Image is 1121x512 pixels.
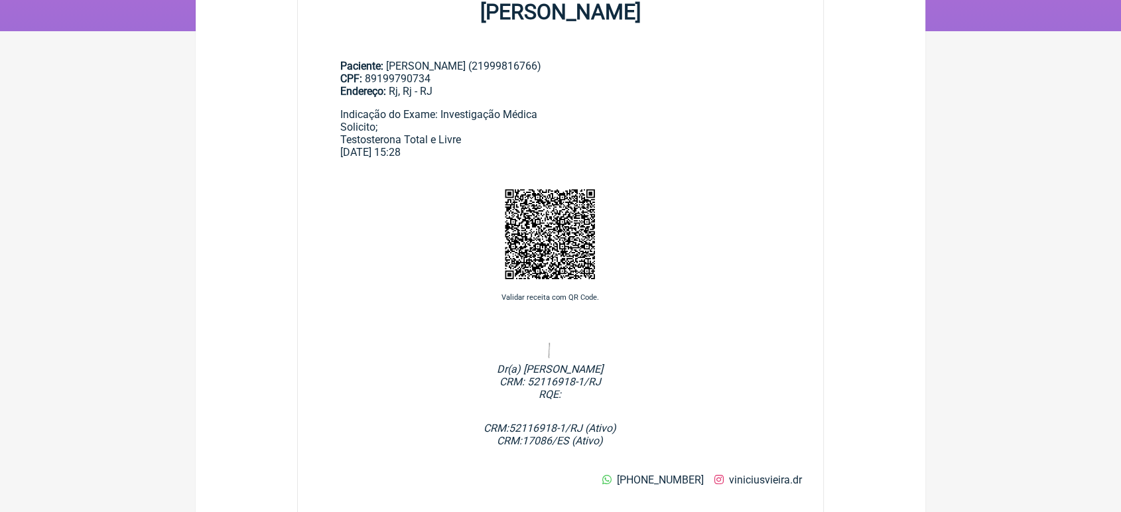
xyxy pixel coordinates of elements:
[298,422,802,447] p: CRM:52116918-1/RJ (Ativo) CRM:17086/ES (Ativo)
[602,474,704,486] a: [PHONE_NUMBER]
[340,60,383,72] span: Paciente:
[729,474,802,486] span: viniciusvieira.dr
[298,363,802,375] p: Dr(a) [PERSON_NAME]
[500,184,600,284] img: B0qvdOcPO+8AAAAAAElFTkSuQmCC
[525,340,575,360] img: 9d4Pt2JoAAQIECBAgQIDAUQEBpNtAgAABAgQIECBAgAABAgQIECBAgEAxAQFkMVqFCRAgQIAAAQIECBAgQIAAAQIECBAQQLoD...
[340,72,781,85] div: 89199790734
[714,474,802,486] a: viniciusvieira.dr
[298,388,802,401] p: RQE:
[340,146,781,159] div: [DATE] 15:28
[340,85,386,97] span: Endereço:
[298,375,802,388] p: CRM: 52116918-1/RJ
[298,293,802,302] p: Validar receita com QR Code.
[340,72,362,85] span: CPF:
[340,60,781,97] div: [PERSON_NAME] (21999816766)
[617,474,704,486] span: [PHONE_NUMBER]
[340,85,781,97] div: Rj, Rj - RJ
[340,108,781,146] div: Indicação do Exame: Investigação Médica Solicito; Testosterona Total e Livre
